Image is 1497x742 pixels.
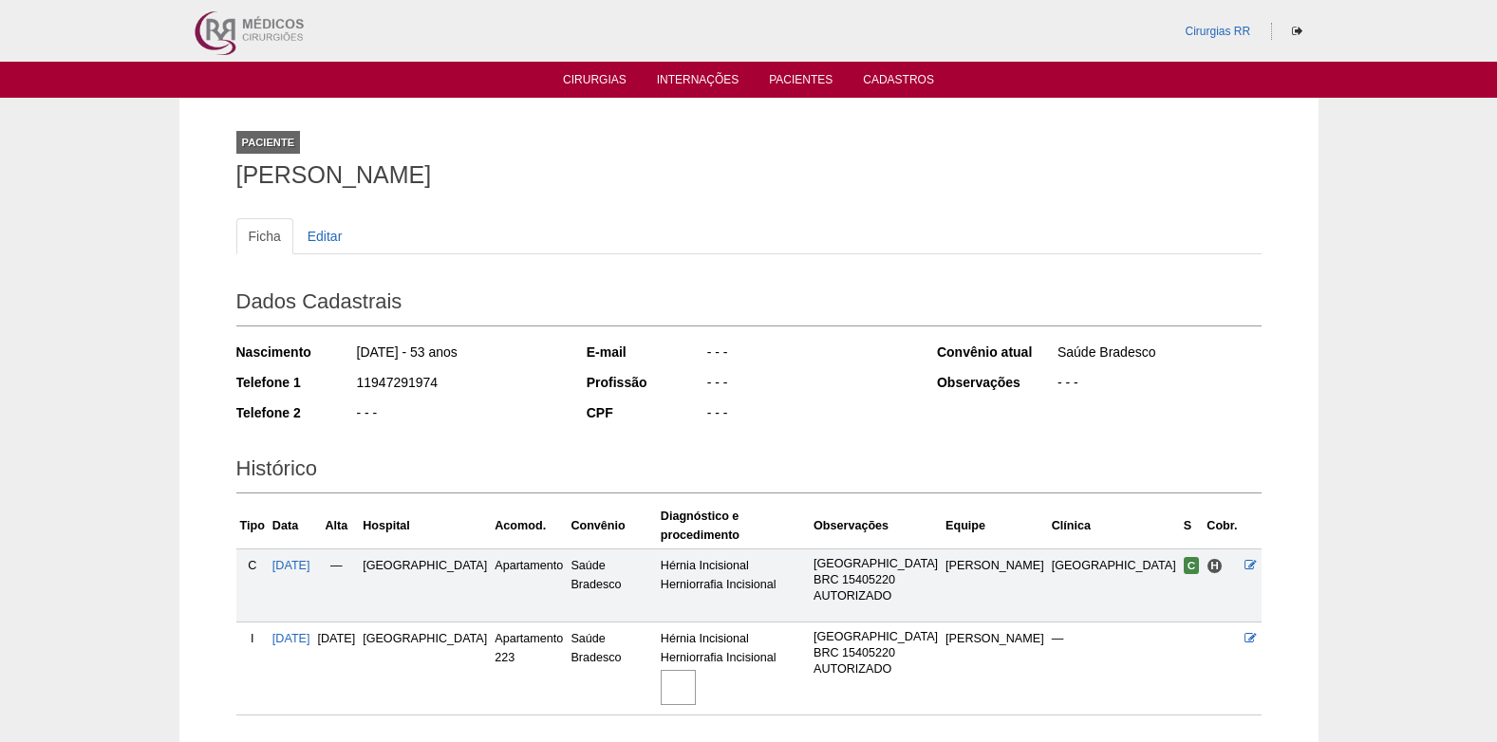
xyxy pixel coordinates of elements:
td: Apartamento [491,548,567,621]
a: Cadastros [863,73,934,92]
td: — [1048,622,1180,715]
div: Observações [937,373,1056,392]
th: S [1180,503,1204,549]
a: Cirurgias RR [1185,25,1250,38]
th: Tipo [236,503,269,549]
td: [GEOGRAPHIC_DATA] [1048,548,1180,621]
th: Cobr. [1203,503,1241,549]
div: - - - [705,343,911,366]
span: Confirmada [1184,557,1200,574]
a: [DATE] [272,632,310,645]
th: Alta [314,503,360,549]
p: [GEOGRAPHIC_DATA] BRC 15405220 AUTORIZADO [814,556,938,604]
th: Equipe [942,503,1048,549]
div: Paciente [236,131,301,154]
div: Telefone 1 [236,373,355,392]
div: - - - [705,403,911,427]
a: Ficha [236,218,293,254]
td: Hérnia Incisional Herniorrafia Incisional [657,548,810,621]
th: Convênio [567,503,656,549]
div: - - - [355,403,561,427]
div: - - - [705,373,911,397]
a: [DATE] [272,559,310,572]
div: I [240,629,265,648]
h2: Histórico [236,450,1262,493]
div: 11947291974 [355,373,561,397]
div: Telefone 2 [236,403,355,422]
td: Saúde Bradesco [567,548,656,621]
div: Profissão [587,373,705,392]
a: Editar [295,218,355,254]
h1: [PERSON_NAME] [236,163,1262,187]
th: Acomod. [491,503,567,549]
div: Saúde Bradesco [1056,343,1262,366]
div: CPF [587,403,705,422]
div: - - - [1056,373,1262,397]
td: — [314,548,360,621]
th: Diagnóstico e procedimento [657,503,810,549]
a: Pacientes [769,73,833,92]
p: [GEOGRAPHIC_DATA] BRC 15405220 AUTORIZADO [814,629,938,677]
td: [PERSON_NAME] [942,622,1048,715]
div: Nascimento [236,343,355,362]
div: [DATE] - 53 anos [355,343,561,366]
td: [GEOGRAPHIC_DATA] [359,622,491,715]
i: Sair [1292,26,1302,37]
div: C [240,556,265,575]
th: Data [269,503,314,549]
div: Convênio atual [937,343,1056,362]
th: Observações [810,503,942,549]
td: Saúde Bradesco [567,622,656,715]
td: [PERSON_NAME] [942,548,1048,621]
td: Apartamento 223 [491,622,567,715]
span: Hospital [1207,558,1223,574]
td: Hérnia Incisional Herniorrafia Incisional [657,622,810,715]
h2: Dados Cadastrais [236,283,1262,326]
th: Hospital [359,503,491,549]
div: E-mail [587,343,705,362]
td: [GEOGRAPHIC_DATA] [359,548,491,621]
a: Internações [657,73,739,92]
span: [DATE] [318,632,356,645]
a: Cirurgias [563,73,627,92]
th: Clínica [1048,503,1180,549]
